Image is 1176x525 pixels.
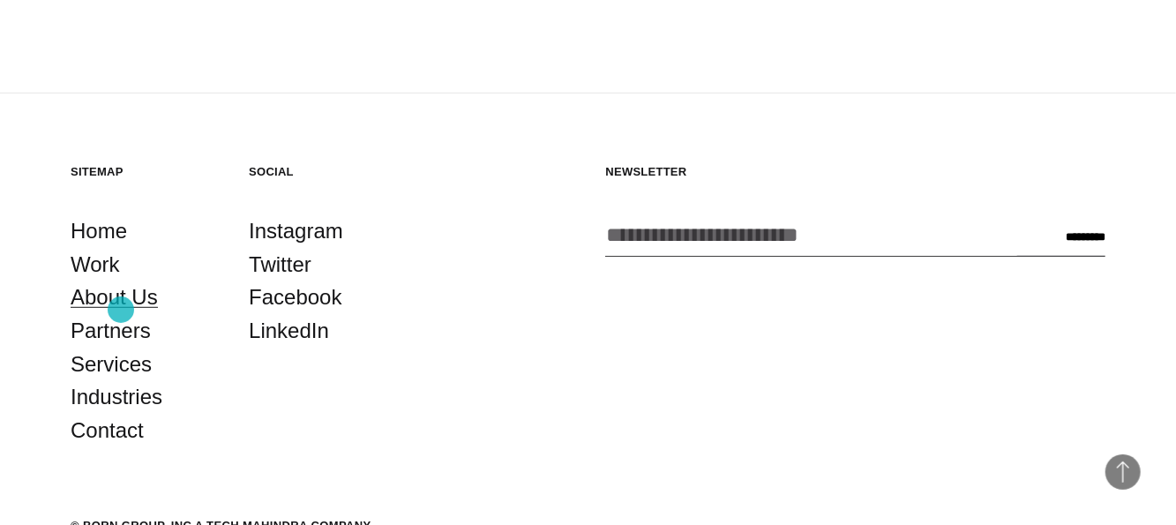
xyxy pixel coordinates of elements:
a: Twitter [249,248,311,281]
a: Home [71,214,127,248]
a: Services [71,348,152,381]
a: Work [71,248,120,281]
a: About Us [71,281,158,314]
h5: Social [249,164,392,179]
h5: Newsletter [605,164,1105,179]
a: Industries [71,380,162,414]
button: Back to Top [1105,454,1141,490]
a: Facebook [249,281,341,314]
a: Partners [71,314,151,348]
a: Instagram [249,214,343,248]
a: Contact [71,414,144,447]
h5: Sitemap [71,164,213,179]
a: LinkedIn [249,314,329,348]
